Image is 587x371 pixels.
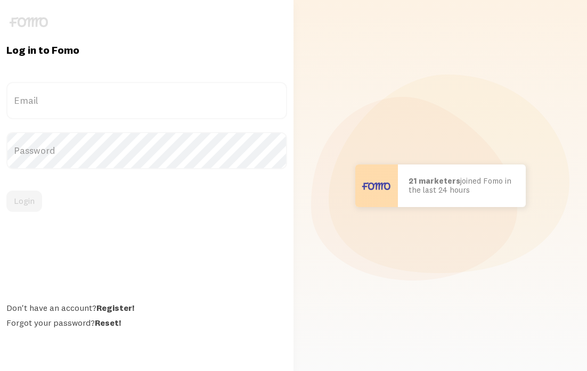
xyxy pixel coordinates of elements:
div: Forgot your password? [6,317,287,328]
label: Email [6,82,287,119]
h1: Log in to Fomo [6,43,287,57]
p: joined Fomo in the last 24 hours [409,177,515,194]
div: Don't have an account? [6,302,287,313]
a: Register! [96,302,134,313]
a: Reset! [95,317,121,328]
b: 21 marketers [409,176,460,186]
img: fomo-logo-gray-b99e0e8ada9f9040e2984d0d95b3b12da0074ffd48d1e5cb62ac37fc77b0b268.svg [10,17,48,27]
label: Password [6,132,287,169]
img: User avatar [355,164,398,207]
